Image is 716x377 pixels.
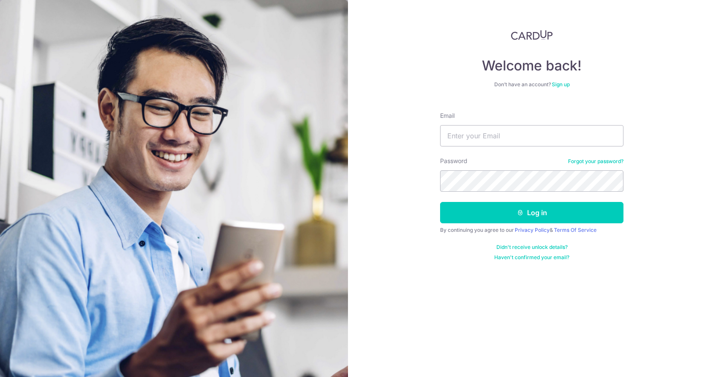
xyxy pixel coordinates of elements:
[511,30,553,40] img: CardUp Logo
[440,157,467,165] label: Password
[440,111,455,120] label: Email
[440,202,623,223] button: Log in
[494,254,569,261] a: Haven't confirmed your email?
[440,57,623,74] h4: Welcome back!
[568,158,623,165] a: Forgot your password?
[440,81,623,88] div: Don’t have an account?
[440,227,623,234] div: By continuing you agree to our &
[515,227,550,233] a: Privacy Policy
[496,244,568,251] a: Didn't receive unlock details?
[552,81,570,88] a: Sign up
[440,125,623,146] input: Enter your Email
[554,227,597,233] a: Terms Of Service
